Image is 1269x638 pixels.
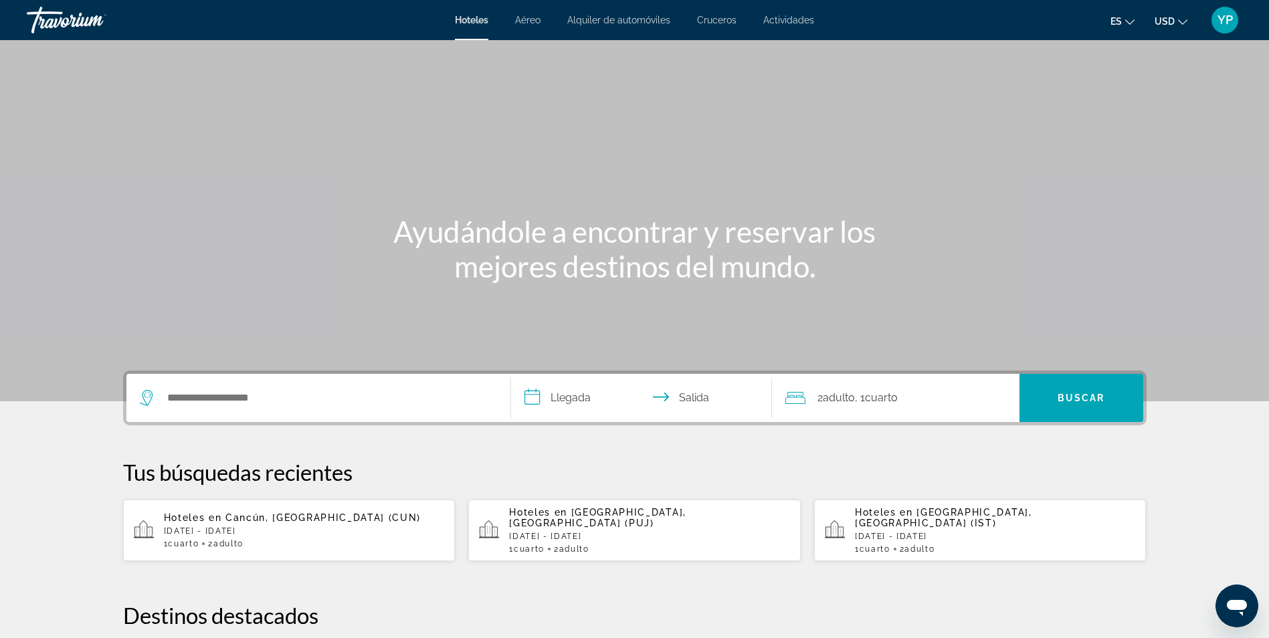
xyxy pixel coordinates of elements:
[164,512,222,523] span: Hoteles en
[515,15,541,25] a: Aéreo
[814,499,1147,562] button: Hoteles en [GEOGRAPHIC_DATA], [GEOGRAPHIC_DATA] (IST)[DATE] - [DATE]1Cuarto2Adulto
[554,544,559,554] font: 2
[1207,6,1242,34] button: Menú de usuario
[164,539,169,548] font: 1
[855,507,1032,528] span: [GEOGRAPHIC_DATA], [GEOGRAPHIC_DATA] (IST)
[855,532,1136,541] p: [DATE] - [DATE]
[225,512,421,523] span: Cancún, [GEOGRAPHIC_DATA] (CUN)
[511,374,772,422] button: Seleccione la fecha de entrada y salida
[763,15,814,25] a: Actividades
[384,214,886,284] h1: Ayudándole a encontrar y reservar los mejores destinos del mundo.
[1215,584,1258,627] iframe: Botón para iniciar la ventana de mensajería
[1155,11,1187,31] button: Cambiar moneda
[468,499,801,562] button: Hoteles en [GEOGRAPHIC_DATA], [GEOGRAPHIC_DATA] (PUJ)[DATE] - [DATE]1Cuarto2Adulto
[855,507,913,518] span: Hoteles en
[823,391,855,404] span: Adulto
[509,544,514,554] font: 1
[509,532,790,541] p: [DATE] - [DATE]
[164,526,445,536] p: [DATE] - [DATE]
[509,507,686,528] span: [GEOGRAPHIC_DATA], [GEOGRAPHIC_DATA] (PUJ)
[1155,16,1175,27] span: USD
[865,391,898,404] span: Cuarto
[1058,393,1105,403] span: Buscar
[208,539,213,548] font: 2
[855,391,865,404] font: , 1
[123,499,456,562] button: Hoteles en Cancún, [GEOGRAPHIC_DATA] (CUN)[DATE] - [DATE]1Cuarto2Adulto
[126,374,1143,422] div: Widget de búsqueda
[123,602,1147,629] h2: Destinos destacados
[168,539,199,548] span: Cuarto
[1110,11,1135,31] button: Cambiar idioma
[860,544,890,554] span: Cuarto
[509,507,567,518] span: Hoteles en
[455,15,488,25] a: Hoteles
[1217,13,1233,27] span: YP
[166,388,490,408] input: Buscar destino de hotel
[697,15,737,25] a: Cruceros
[213,539,243,548] span: Adulto
[514,544,545,554] span: Cuarto
[559,544,589,554] span: Adulto
[900,544,905,554] font: 2
[1019,374,1143,422] button: Buscar
[904,544,935,554] span: Adulto
[27,3,161,37] a: Travorium
[567,15,670,25] a: Alquiler de automóviles
[772,374,1019,422] button: Viajeros: 2 adultos, 0 niños
[1110,16,1122,27] span: es
[817,391,823,404] font: 2
[855,544,860,554] font: 1
[123,459,1147,486] p: Tus búsquedas recientes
